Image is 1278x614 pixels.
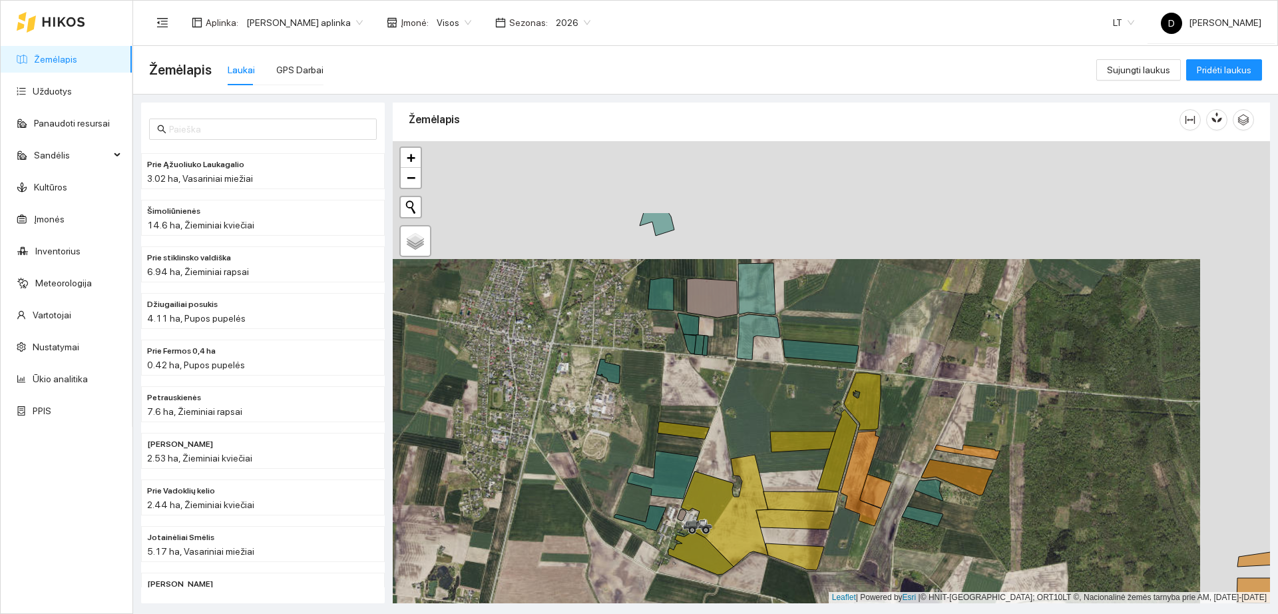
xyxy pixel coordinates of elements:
span: Petrauskienės [147,392,201,404]
a: Užduotys [33,86,72,97]
button: Pridėti laukus [1186,59,1262,81]
button: Sujungti laukus [1096,59,1181,81]
span: Prie Svajūno [147,438,213,451]
span: Aplinka : [206,15,238,30]
a: Žemėlapis [34,54,77,65]
a: Pridėti laukus [1186,65,1262,75]
span: column-width [1180,115,1200,125]
span: D [1168,13,1175,34]
span: + [407,149,415,166]
a: Ūkio analitika [33,374,88,384]
span: Prie Ažuoliuko [147,578,213,591]
a: Nustatymai [33,342,79,352]
span: Pridėti laukus [1197,63,1251,77]
a: Panaudoti resursai [34,118,110,129]
span: | [919,593,921,602]
a: Vartotojai [33,310,71,320]
span: layout [192,17,202,28]
span: 7.6 ha, Žieminiai rapsai [147,406,242,417]
span: 3.02 ha, Vasariniai miežiai [147,173,253,184]
span: shop [387,17,397,28]
span: 2026 [556,13,590,33]
span: 2.44 ha, Žieminiai kviečiai [147,499,254,510]
div: | Powered by © HNIT-[GEOGRAPHIC_DATA]; ORT10LT ©, Nacionalinė žemės tarnyba prie AM, [DATE]-[DATE] [829,592,1270,603]
span: 4.11 ha, Pupos pupelės [147,313,246,324]
div: Laukai [228,63,255,77]
span: [PERSON_NAME] [1161,17,1261,28]
span: Jotainėliai Smėlis [147,531,214,544]
span: Prie Fermos 0,4 ha [147,345,216,358]
span: Prie Vadoklių kelio [147,485,215,497]
span: 14.6 ha, Žieminiai kviečiai [147,220,254,230]
span: Šimoliūnienės [147,205,200,218]
span: search [157,125,166,134]
a: Inventorius [35,246,81,256]
a: PPIS [33,406,51,416]
span: Donato Grakausko aplinka [246,13,363,33]
input: Paieška [169,122,369,137]
span: calendar [495,17,506,28]
span: Sandėlis [34,142,110,168]
span: − [407,169,415,186]
span: LT [1113,13,1134,33]
span: Sezonas : [509,15,548,30]
a: Layers [401,226,430,256]
a: Meteorologija [35,278,92,288]
span: Sujungti laukus [1107,63,1170,77]
a: Leaflet [832,593,856,602]
button: menu-fold [149,9,176,36]
a: Kultūros [34,182,67,192]
a: Esri [903,593,917,602]
a: Sujungti laukus [1096,65,1181,75]
div: GPS Darbai [276,63,323,77]
button: column-width [1179,109,1201,131]
span: 5.17 ha, Vasariniai miežiai [147,546,254,557]
span: Prie stiklinsko valdiška [147,252,231,264]
button: Initiate a new search [401,197,421,217]
span: 2.53 ha, Žieminiai kviečiai [147,453,252,463]
span: Visos [437,13,471,33]
a: Zoom in [401,148,421,168]
span: menu-fold [156,17,168,29]
a: Įmonės [34,214,65,224]
span: Įmonė : [401,15,429,30]
span: 6.94 ha, Žieminiai rapsai [147,266,249,277]
span: 0.42 ha, Pupos pupelės [147,360,245,370]
div: Žemėlapis [409,101,1179,139]
a: Zoom out [401,168,421,188]
span: Žemėlapis [149,59,212,81]
span: Prie Ąžuoliuko Laukagalio [147,158,244,171]
span: Džiugailiai posukis [147,298,218,311]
